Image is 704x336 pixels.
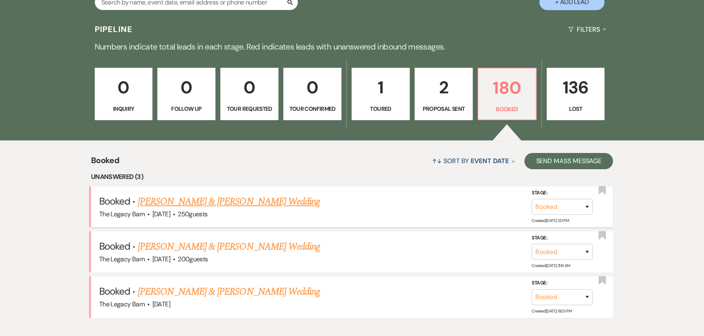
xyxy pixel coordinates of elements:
[163,104,210,113] p: Follow Up
[532,189,593,198] label: Stage:
[91,172,613,182] li: Unanswered (3)
[99,255,145,263] span: The Legacy Barn
[532,279,593,288] label: Stage:
[565,19,609,40] button: Filters
[283,68,341,121] a: 0Tour Confirmed
[91,154,119,172] span: Booked
[420,104,467,113] p: Proposal Sent
[415,68,473,121] a: 2Proposal Sent
[152,255,170,263] span: [DATE]
[138,284,320,299] a: [PERSON_NAME] & [PERSON_NAME] Wedding
[478,68,537,121] a: 180Booked
[552,74,600,101] p: 136
[95,24,133,35] h3: Pipeline
[532,234,593,243] label: Stage:
[100,104,148,113] p: Inquiry
[532,218,569,223] span: Created: [DATE] 1:31 PM
[352,68,410,121] a: 1Toured
[220,68,278,121] a: 0Tour Requested
[99,195,130,207] span: Booked
[138,239,320,254] a: [PERSON_NAME] & [PERSON_NAME] Wedding
[99,300,145,308] span: The Legacy Barn
[483,74,531,101] p: 180
[226,74,273,101] p: 0
[100,74,148,101] p: 0
[59,40,645,53] p: Numbers indicate total leads in each stage. Red indicates leads with unanswered inbound messages.
[429,150,518,172] button: Sort By Event Date
[432,157,442,165] span: ↑↓
[138,194,320,209] a: [PERSON_NAME] & [PERSON_NAME] Wedding
[152,210,170,218] span: [DATE]
[420,74,467,101] p: 2
[524,153,613,169] button: Send Mass Message
[178,255,208,263] span: 200 guests
[99,240,130,252] span: Booked
[532,263,570,268] span: Created: [DATE] 11:14 AM
[226,104,273,113] p: Tour Requested
[95,68,153,121] a: 0Inquiry
[357,74,404,101] p: 1
[471,157,508,165] span: Event Date
[157,68,215,121] a: 0Follow Up
[178,210,207,218] span: 250 guests
[152,300,170,308] span: [DATE]
[483,105,531,114] p: Booked
[532,308,571,314] span: Created: [DATE] 6:05 PM
[547,68,605,121] a: 136Lost
[357,104,404,113] p: Toured
[289,104,336,113] p: Tour Confirmed
[163,74,210,101] p: 0
[99,285,130,297] span: Booked
[289,74,336,101] p: 0
[99,210,145,218] span: The Legacy Barn
[552,104,600,113] p: Lost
